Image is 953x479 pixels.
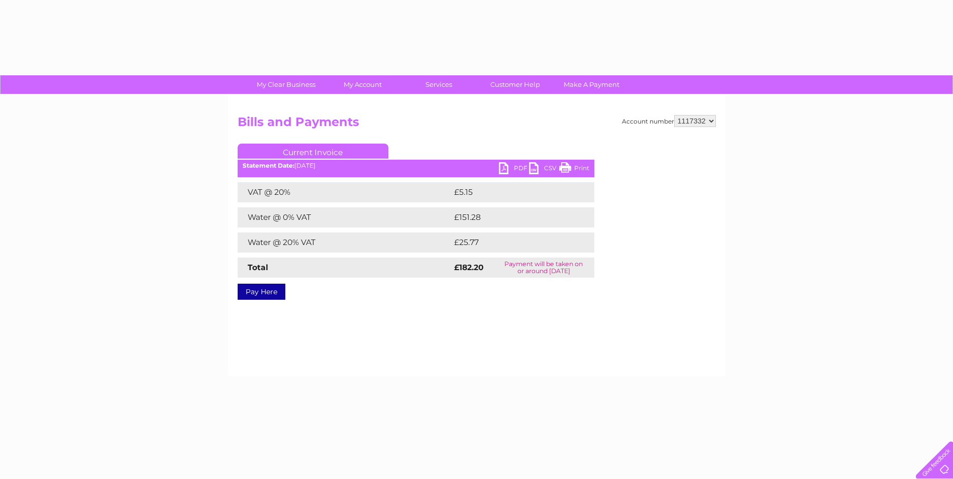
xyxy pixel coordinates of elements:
[452,207,575,227] td: £151.28
[559,162,589,177] a: Print
[474,75,557,94] a: Customer Help
[454,263,484,272] strong: £182.20
[499,162,529,177] a: PDF
[622,115,716,127] div: Account number
[452,232,574,253] td: £25.77
[397,75,480,94] a: Services
[238,284,285,300] a: Pay Here
[243,162,294,169] b: Statement Date:
[248,263,268,272] strong: Total
[245,75,328,94] a: My Clear Business
[238,115,716,134] h2: Bills and Payments
[493,258,594,278] td: Payment will be taken on or around [DATE]
[238,232,452,253] td: Water @ 20% VAT
[452,182,569,202] td: £5.15
[238,207,452,227] td: Water @ 0% VAT
[238,182,452,202] td: VAT @ 20%
[238,144,388,159] a: Current Invoice
[321,75,404,94] a: My Account
[550,75,633,94] a: Make A Payment
[529,162,559,177] a: CSV
[238,162,594,169] div: [DATE]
